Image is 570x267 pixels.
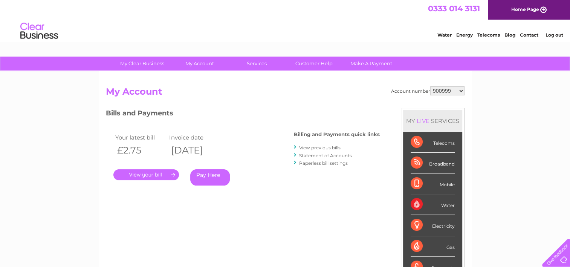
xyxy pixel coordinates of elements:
[113,132,168,143] td: Your latest bill
[299,153,352,158] a: Statement of Accounts
[411,236,455,257] div: Gas
[190,169,230,186] a: Pay Here
[403,110,462,132] div: MY SERVICES
[113,143,168,158] th: £2.75
[106,108,380,121] h3: Bills and Payments
[428,4,480,13] a: 0333 014 3131
[411,173,455,194] div: Mobile
[168,57,231,71] a: My Account
[294,132,380,137] h4: Billing and Payments quick links
[411,194,455,215] div: Water
[411,215,455,236] div: Electricity
[299,145,341,150] a: View previous bills
[106,86,465,101] h2: My Account
[520,32,538,38] a: Contact
[113,169,179,180] a: .
[340,57,402,71] a: Make A Payment
[391,86,465,95] div: Account number
[411,153,455,173] div: Broadband
[167,132,222,143] td: Invoice date
[545,32,563,38] a: Log out
[437,32,452,38] a: Water
[111,57,173,71] a: My Clear Business
[283,57,345,71] a: Customer Help
[415,117,431,124] div: LIVE
[504,32,515,38] a: Blog
[299,160,348,166] a: Paperless bill settings
[107,4,463,37] div: Clear Business is a trading name of Verastar Limited (registered in [GEOGRAPHIC_DATA] No. 3667643...
[167,143,222,158] th: [DATE]
[477,32,500,38] a: Telecoms
[20,20,58,43] img: logo.png
[411,132,455,153] div: Telecoms
[456,32,473,38] a: Energy
[226,57,288,71] a: Services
